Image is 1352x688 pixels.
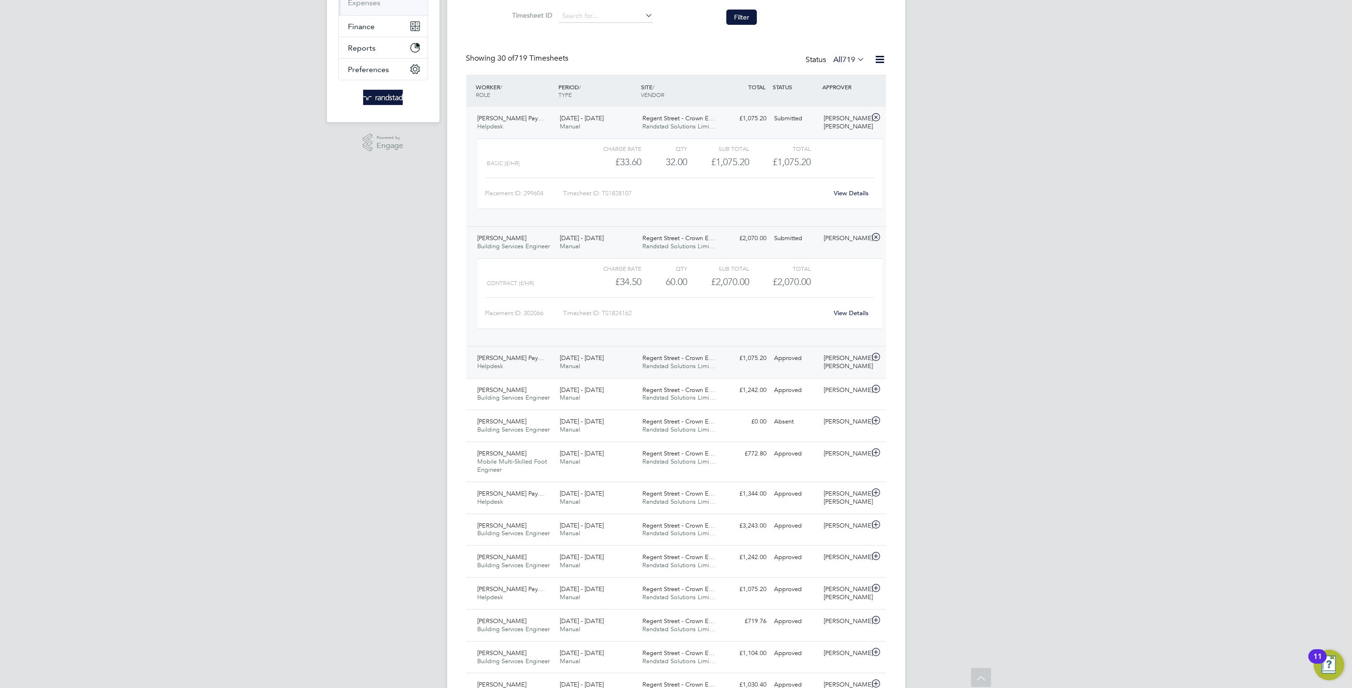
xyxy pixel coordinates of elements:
div: Charge rate [579,143,641,154]
span: Building Services Engineer [478,242,550,250]
div: Sub Total [688,263,749,274]
span: [PERSON_NAME] [478,234,527,242]
div: Charge rate [579,263,641,274]
span: Regent Street - Crown E… [642,489,715,497]
span: Manual [560,529,580,537]
div: £1,104.00 [721,646,771,661]
div: £1,075.20 [688,154,749,170]
span: Regent Street - Crown E… [642,417,715,425]
span: [DATE] - [DATE] [560,417,604,425]
span: £1,075.20 [773,156,811,168]
span: Helpdesk [478,122,503,130]
span: [DATE] - [DATE] [560,617,604,625]
span: [PERSON_NAME] [478,449,527,457]
span: / [652,83,654,91]
div: 11 [1313,656,1322,669]
span: [DATE] - [DATE] [560,649,604,657]
div: Approved [771,582,820,597]
span: Finance [348,22,375,31]
span: Engage [377,142,403,150]
span: Randstad Solutions Limi… [642,593,715,601]
span: VENDOR [641,91,664,98]
span: Randstad Solutions Limi… [642,625,715,633]
input: Search for... [559,10,653,23]
div: Approved [771,446,820,462]
div: Approved [771,646,820,661]
span: Randstad Solutions Limi… [642,529,715,537]
span: Randstad Solutions Limi… [642,393,715,402]
span: Mobile Multi-Skilled Foot Engineer [478,457,547,474]
label: Timesheet ID [509,11,552,20]
span: Manual [560,122,580,130]
span: [PERSON_NAME] [478,553,527,561]
div: 32.00 [641,154,688,170]
div: APPROVER [820,78,870,95]
span: Randstad Solutions Limi… [642,425,715,434]
span: Contract (£/HR) [487,280,535,286]
button: Open Resource Center, 11 new notifications [1314,650,1344,680]
span: Randstad Solutions Limi… [642,657,715,665]
button: Reports [339,37,428,58]
a: View Details [834,189,869,197]
span: Manual [560,561,580,569]
span: ROLE [476,91,491,98]
div: WORKER [474,78,556,103]
span: Basic (£/HR) [487,160,520,167]
div: £1,075.20 [721,350,771,366]
span: [DATE] - [DATE] [560,354,604,362]
div: Approved [771,518,820,534]
span: Building Services Engineer [478,529,550,537]
div: PERIOD [556,78,639,103]
span: Manual [560,393,580,402]
div: [PERSON_NAME] [820,614,870,629]
div: Showing [466,53,571,64]
span: Regent Street - Crown E… [642,234,715,242]
span: [DATE] - [DATE] [560,489,604,497]
img: randstad-logo-retina.png [363,90,403,105]
div: Approved [771,382,820,398]
span: Helpdesk [478,362,503,370]
button: Finance [339,16,428,37]
span: Regent Street - Crown E… [642,386,715,394]
div: QTY [641,143,688,154]
div: £719.76 [721,614,771,629]
label: All [834,55,865,64]
div: £772.80 [721,446,771,462]
div: £1,075.20 [721,111,771,127]
span: Powered by [377,134,403,142]
button: Preferences [339,59,428,80]
span: Helpdesk [478,593,503,601]
span: Manual [560,657,580,665]
span: Building Services Engineer [478,625,550,633]
div: [PERSON_NAME] [PERSON_NAME] [820,350,870,374]
div: 60.00 [641,274,688,290]
span: Manual [560,625,580,633]
span: [PERSON_NAME] Pay… [478,489,545,497]
span: Randstad Solutions Limi… [642,457,715,466]
div: Timesheet ID: TS1828107 [563,186,828,201]
div: Submitted [771,111,820,127]
span: 30 of [498,53,515,63]
span: Regent Street - Crown E… [642,649,715,657]
div: SITE [639,78,721,103]
span: Regent Street - Crown E… [642,114,715,122]
span: Regent Street - Crown E… [642,521,715,529]
div: Sub Total [688,143,749,154]
div: Placement ID: 299604 [485,186,563,201]
span: Manual [560,425,580,434]
span: Helpdesk [478,497,503,506]
a: Powered byEngage [363,134,403,152]
div: Approved [771,350,820,366]
div: [PERSON_NAME] [PERSON_NAME] [820,582,870,605]
div: Approved [771,550,820,565]
span: [DATE] - [DATE] [560,553,604,561]
span: Randstad Solutions Limi… [642,362,715,370]
span: Reports [348,43,376,53]
span: Regent Street - Crown E… [642,553,715,561]
span: TYPE [558,91,572,98]
span: Manual [560,497,580,506]
span: Building Services Engineer [478,561,550,569]
div: £3,243.00 [721,518,771,534]
span: Randstad Solutions Limi… [642,242,715,250]
span: Manual [560,242,580,250]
